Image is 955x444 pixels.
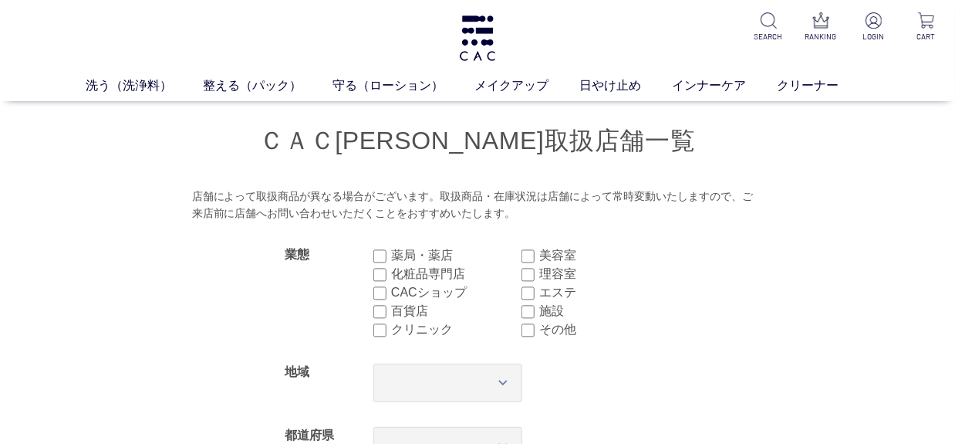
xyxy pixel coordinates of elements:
div: 店舗によって取扱商品が異なる場合がございます。取扱商品・在庫状況は店舗によって常時変動いたしますので、ご来店前に店舗へお問い合わせいただくことをおすすめいたします。 [192,188,764,222]
label: 薬局・薬店 [391,246,521,265]
label: 美容室 [539,246,670,265]
a: 日やけ止め [579,76,672,95]
label: 化粧品専門店 [391,265,521,283]
p: SEARCH [751,31,785,42]
a: LOGIN [856,12,890,42]
a: クリーナー [777,76,869,95]
a: メイクアップ [474,76,579,95]
label: 業態 [285,248,309,261]
label: CACショップ [391,283,521,302]
label: 都道府県 [285,429,334,442]
label: 施設 [539,302,670,320]
label: クリニック [391,320,521,339]
a: CART [909,12,943,42]
a: 整える（パック） [203,76,332,95]
label: 地域 [285,365,309,378]
a: RANKING [804,12,838,42]
label: エステ [539,283,670,302]
p: LOGIN [856,31,890,42]
label: その他 [539,320,670,339]
label: 百貨店 [391,302,521,320]
p: CART [909,31,943,42]
a: 洗う（洗浄料） [86,76,203,95]
h1: ＣＡＣ[PERSON_NAME]取扱店舗一覧 [92,124,863,158]
p: RANKING [804,31,838,42]
a: 守る（ローション） [332,76,474,95]
label: 理容室 [539,265,670,283]
a: インナーケア [672,76,777,95]
img: logo [457,15,498,61]
a: SEARCH [751,12,785,42]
